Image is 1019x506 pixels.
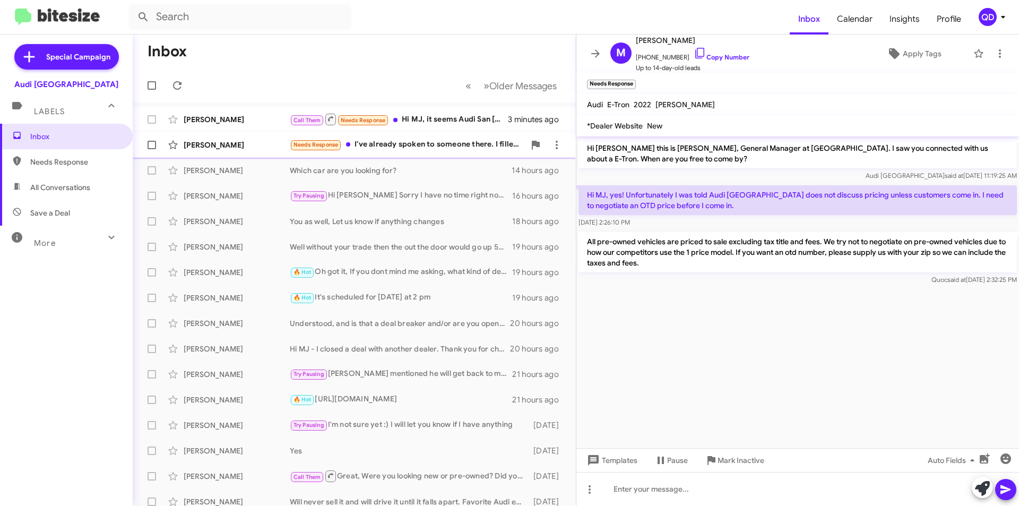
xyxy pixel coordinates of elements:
[34,238,56,248] span: More
[528,445,567,456] div: [DATE]
[290,368,512,380] div: [PERSON_NAME] mentioned he will get back to me. I was waiting for his call back
[718,451,764,470] span: Mark Inactive
[293,117,321,124] span: Call Them
[184,369,290,380] div: [PERSON_NAME]
[293,396,312,403] span: 🔥 Hot
[128,4,351,30] input: Search
[859,44,968,63] button: Apply Tags
[14,79,118,90] div: Audi [GEOGRAPHIC_DATA]
[528,420,567,431] div: [DATE]
[483,79,489,92] span: »
[46,52,110,62] span: Special Campaign
[184,344,290,354] div: [PERSON_NAME]
[634,100,651,109] span: 2022
[290,393,512,406] div: [URL][DOMAIN_NAME]
[945,171,963,179] span: said at
[184,318,290,329] div: [PERSON_NAME]
[578,218,630,226] span: [DATE] 2:26:10 PM
[510,344,567,354] div: 20 hours ago
[528,471,567,482] div: [DATE]
[970,8,1007,26] button: QD
[616,45,626,62] span: M
[636,34,749,47] span: [PERSON_NAME]
[293,141,339,148] span: Needs Response
[290,165,512,176] div: Which car are you looking for?
[290,445,528,456] div: Yes
[30,208,70,218] span: Save a Deal
[293,422,324,428] span: Try Pausing
[184,165,290,176] div: [PERSON_NAME]
[184,140,290,150] div: [PERSON_NAME]
[290,419,528,431] div: I'm not sure yet :) I will let you know if I have anything
[578,185,1017,215] p: Hi MJ, yes! Unfortunately I was told Audi [GEOGRAPHIC_DATA] does not discuss pricing unless custo...
[607,100,629,109] span: E-Tron
[293,371,324,378] span: Try Pausing
[828,4,881,35] a: Calendar
[341,117,386,124] span: Needs Response
[647,121,662,131] span: New
[465,79,471,92] span: «
[184,267,290,278] div: [PERSON_NAME]
[290,242,512,252] div: Well without your trade then the out the door would go up 5k... Was there a number you were looki...
[290,291,512,304] div: It's scheduled for [DATE] at 2 pm
[636,63,749,73] span: Up to 14-day-old leads
[290,344,510,354] div: Hi MJ - I closed a deal with another dealer. Thank you for checking in.
[290,266,512,278] div: Oh got it, If you dont mind me asking, what kind of deal are you getting there? What if i match o...
[512,369,567,380] div: 21 hours ago
[293,192,324,199] span: Try Pausing
[512,394,567,405] div: 21 hours ago
[508,114,567,125] div: 3 minutes ago
[184,420,290,431] div: [PERSON_NAME]
[477,75,563,97] button: Next
[14,44,119,70] a: Special Campaign
[290,216,512,227] div: You as well, Let us know if anything changes
[184,471,290,482] div: [PERSON_NAME]
[636,47,749,63] span: [PHONE_NUMBER]
[587,100,603,109] span: Audi
[576,451,646,470] button: Templates
[290,469,528,483] div: Great, Were you looking new or pre-owned? Did you pick out an exact unit in stock that you liked?...
[696,451,773,470] button: Mark Inactive
[903,44,942,63] span: Apply Tags
[578,139,1017,168] p: Hi [PERSON_NAME] this is [PERSON_NAME], General Manager at [GEOGRAPHIC_DATA]. I saw you connected...
[928,451,979,470] span: Auto Fields
[34,107,65,116] span: Labels
[293,474,321,481] span: Call Them
[790,4,828,35] a: Inbox
[512,293,567,303] div: 19 hours ago
[290,318,510,329] div: Understood, and is that a deal breaker and/or are you open to other cars we have here on the lot?
[459,75,478,97] button: Previous
[931,276,1017,284] span: Quoc [DATE] 2:32:25 PM
[184,114,290,125] div: [PERSON_NAME]
[30,131,120,142] span: Inbox
[184,394,290,405] div: [PERSON_NAME]
[512,242,567,252] div: 19 hours ago
[866,171,1017,179] span: Audi [GEOGRAPHIC_DATA] [DATE] 11:19:25 AM
[585,451,637,470] span: Templates
[881,4,928,35] a: Insights
[694,53,749,61] a: Copy Number
[30,182,90,193] span: All Conversations
[928,4,970,35] a: Profile
[293,294,312,301] span: 🔥 Hot
[587,80,636,89] small: Needs Response
[293,269,312,276] span: 🔥 Hot
[460,75,563,97] nav: Page navigation example
[655,100,715,109] span: [PERSON_NAME]
[184,293,290,303] div: [PERSON_NAME]
[512,267,567,278] div: 19 hours ago
[184,445,290,456] div: [PERSON_NAME]
[979,8,997,26] div: QD
[184,242,290,252] div: [PERSON_NAME]
[184,216,290,227] div: [PERSON_NAME]
[947,276,966,284] span: said at
[184,191,290,201] div: [PERSON_NAME]
[512,216,567,227] div: 18 hours ago
[510,318,567,329] div: 20 hours ago
[667,451,688,470] span: Pause
[290,113,508,126] div: Hi MJ, it seems Audi San [PERSON_NAME] is able to do $500/mo for 24 months with 2.5k down on a ca...
[512,165,567,176] div: 14 hours ago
